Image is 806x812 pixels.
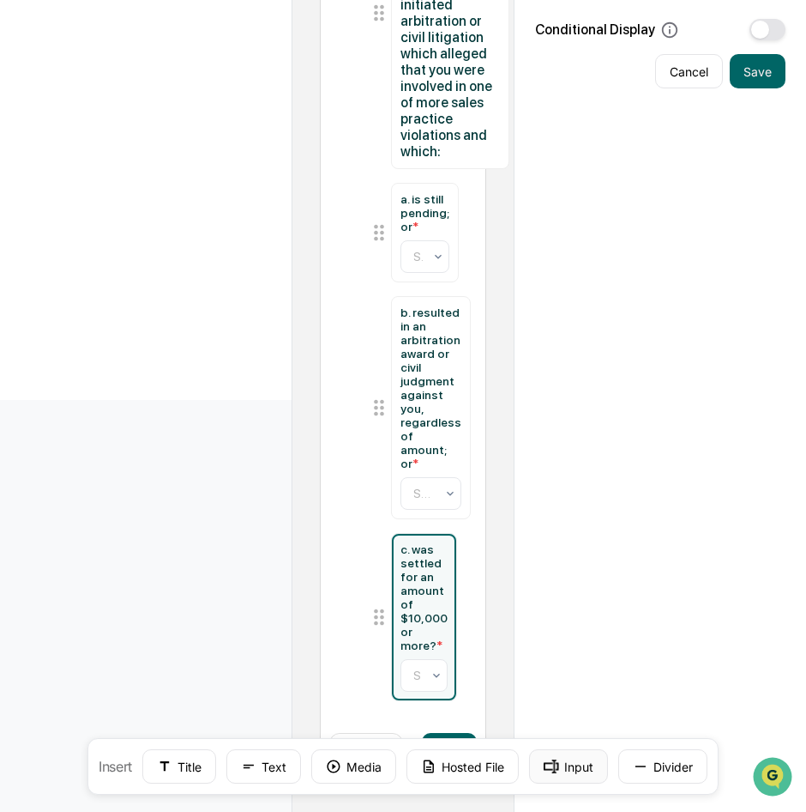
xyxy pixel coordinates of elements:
[117,209,220,240] a: 🗄️Attestations
[226,749,301,784] button: Text
[311,749,396,784] button: Media
[141,216,213,233] span: Attestations
[422,733,477,767] button: Next
[17,251,31,264] div: 🔎
[392,184,458,282] div: a. is still pending; or*Select
[392,534,456,700] div: c. was settled for an amount of $10,000 or more?*Select
[400,306,461,470] div: b. resulted in an arbitration award or civil judgment against you, regardless of amount; or
[124,218,138,232] div: 🗄️
[17,218,31,232] div: 🖐️
[400,192,449,233] div: a. is still pending; or
[292,136,312,157] button: Start new chat
[400,542,448,652] div: c. was settled for an amount of $10,000 or more?
[10,242,115,273] a: 🔎Data Lookup
[17,131,48,162] img: 1746055101610-c473b297-6a78-478c-a979-82029cc54cd1
[121,290,208,304] a: Powered byPylon
[10,209,117,240] a: 🖐️Preclearance
[392,297,470,518] div: b. resulted in an arbitration award or civil judgment against you, regardless of amount; or*Select
[87,738,719,795] div: Insert
[171,291,208,304] span: Pylon
[535,21,679,39] div: Conditional Display
[730,54,785,88] button: Save
[34,249,108,266] span: Data Lookup
[34,216,111,233] span: Preclearance
[58,131,281,148] div: Start new chat
[655,54,723,88] button: Cancel
[58,148,217,162] div: We're available if you need us!
[406,749,519,784] button: Hosted File
[751,755,797,802] iframe: Open customer support
[17,36,312,64] p: How can we help?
